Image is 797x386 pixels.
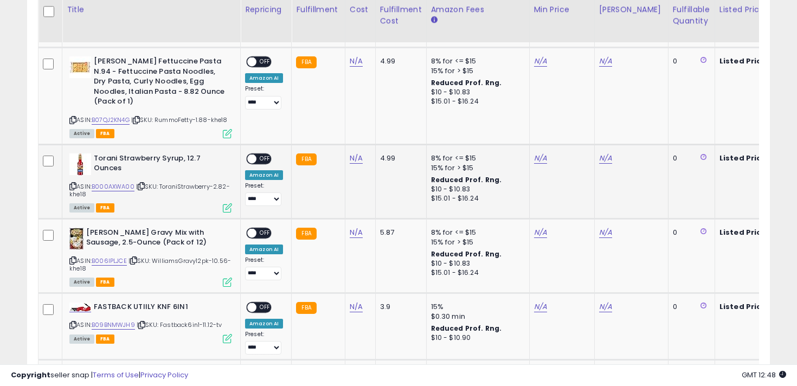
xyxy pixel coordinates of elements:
[69,256,231,273] span: | SKU: WilliamsGravy12pk-10.56-khe18
[245,4,287,15] div: Repricing
[431,312,521,321] div: $0.30 min
[431,268,521,278] div: $15.01 - $16.24
[137,320,222,329] span: | SKU: Fastback6in1-11.12-tv
[431,153,521,163] div: 8% for <= $15
[245,331,283,355] div: Preset:
[92,182,134,191] a: B000AXWA00
[380,228,418,237] div: 5.87
[431,249,502,259] b: Reduced Prof. Rng.
[69,182,230,198] span: | SKU: ToraniStrawberry-2.82-khe18
[431,333,521,343] div: $10 - $10.90
[92,115,130,125] a: B07QJ2KN4G
[673,302,706,312] div: 0
[673,153,706,163] div: 0
[67,4,236,15] div: Title
[245,245,283,254] div: Amazon AI
[131,115,228,124] span: | SKU: RummoFetty-1.88-khe18
[96,203,114,213] span: FBA
[431,259,521,268] div: $10 - $10.83
[350,227,363,238] a: N/A
[534,56,547,67] a: N/A
[431,4,525,15] div: Amazon Fees
[719,153,769,163] b: Listed Price:
[599,227,612,238] a: N/A
[94,56,226,110] b: [PERSON_NAME] Fettuccine Pasta N.94 - Fettuccine Pasta Noodles, Dry Pasta, Curly Noodles, Egg Noo...
[296,302,316,314] small: FBA
[245,182,283,207] div: Preset:
[380,56,418,66] div: 4.99
[350,301,363,312] a: N/A
[69,56,232,137] div: ASIN:
[719,56,769,66] b: Listed Price:
[92,320,135,330] a: B09BNMWJH9
[673,56,706,66] div: 0
[296,4,340,15] div: Fulfillment
[69,334,94,344] span: All listings currently available for purchase on Amazon
[86,228,218,250] b: [PERSON_NAME] Gravy Mix with Sausage, 2.5-Ounce (Pack of 12)
[431,88,521,97] div: $10 - $10.83
[431,66,521,76] div: 15% for > $15
[350,153,363,164] a: N/A
[69,153,232,211] div: ASIN:
[92,256,127,266] a: B006IPLJCE
[256,154,274,163] span: OFF
[69,129,94,138] span: All listings currently available for purchase on Amazon
[599,56,612,67] a: N/A
[69,228,232,286] div: ASIN:
[69,56,91,78] img: 41vogAgdyJL._SL40_.jpg
[350,4,371,15] div: Cost
[534,301,547,312] a: N/A
[256,228,274,237] span: OFF
[431,56,521,66] div: 8% for <= $15
[96,129,114,138] span: FBA
[380,4,422,27] div: Fulfillment Cost
[380,153,418,163] div: 4.99
[673,4,710,27] div: Fulfillable Quantity
[69,153,91,175] img: 41taAwsDikL._SL40_.jpg
[431,78,502,87] b: Reduced Prof. Rng.
[719,227,769,237] b: Listed Price:
[94,302,226,315] b: FASTBACK UTIILY KNF 6IN1
[256,57,274,67] span: OFF
[69,278,94,287] span: All listings currently available for purchase on Amazon
[431,15,438,25] small: Amazon Fees.
[93,370,139,380] a: Terms of Use
[431,324,502,333] b: Reduced Prof. Rng.
[245,319,283,329] div: Amazon AI
[599,4,664,15] div: [PERSON_NAME]
[431,302,521,312] div: 15%
[431,175,502,184] b: Reduced Prof. Rng.
[69,303,91,312] img: 31dV4Tl82KL._SL40_.jpg
[350,56,363,67] a: N/A
[11,370,188,381] div: seller snap | |
[431,194,521,203] div: $15.01 - $16.24
[69,302,232,342] div: ASIN:
[69,203,94,213] span: All listings currently available for purchase on Amazon
[96,334,114,344] span: FBA
[431,228,521,237] div: 8% for <= $15
[96,278,114,287] span: FBA
[431,163,521,173] div: 15% for > $15
[256,303,274,312] span: OFF
[431,237,521,247] div: 15% for > $15
[599,153,612,164] a: N/A
[534,227,547,238] a: N/A
[431,185,521,194] div: $10 - $10.83
[296,56,316,68] small: FBA
[245,73,283,83] div: Amazon AI
[380,302,418,312] div: 3.9
[742,370,786,380] span: 2025-10-10 12:48 GMT
[673,228,706,237] div: 0
[245,85,283,110] div: Preset:
[534,153,547,164] a: N/A
[69,228,83,249] img: 51mlaScSUcL._SL40_.jpg
[296,153,316,165] small: FBA
[11,370,50,380] strong: Copyright
[140,370,188,380] a: Privacy Policy
[296,228,316,240] small: FBA
[245,256,283,281] div: Preset:
[534,4,590,15] div: Min Price
[719,301,769,312] b: Listed Price:
[94,153,226,176] b: Torani Strawberry Syrup, 12.7 Ounces
[245,170,283,180] div: Amazon AI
